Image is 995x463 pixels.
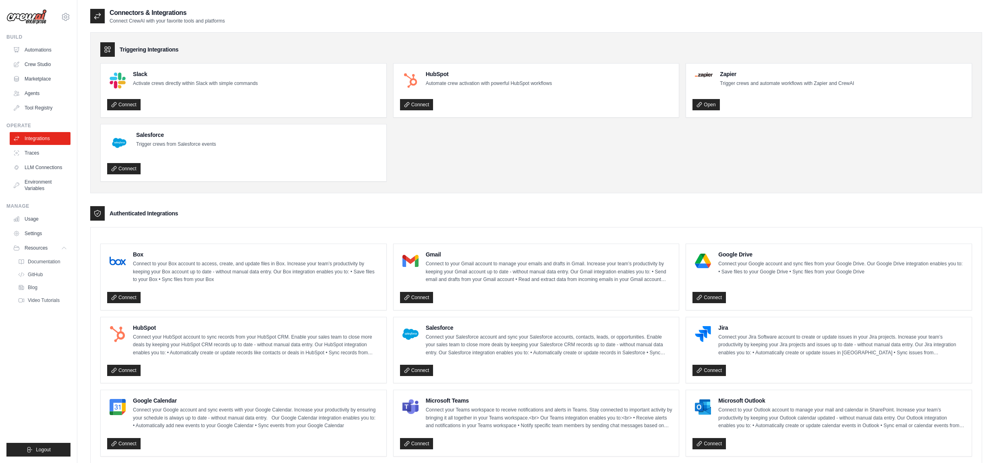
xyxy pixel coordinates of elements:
[402,326,419,342] img: Salesforce Logo
[136,131,216,139] h4: Salesforce
[15,256,70,267] a: Documentation
[400,365,433,376] a: Connect
[10,213,70,225] a: Usage
[718,397,965,405] h4: Microsoft Outlook
[36,446,51,453] span: Logout
[6,34,70,40] div: Build
[426,397,673,405] h4: Microsoft Teams
[28,284,37,291] span: Blog
[107,292,141,303] a: Connect
[28,271,43,278] span: GitHub
[692,438,726,449] a: Connect
[720,80,854,88] p: Trigger crews and automate workflows with Zapier and CrewAI
[107,163,141,174] a: Connect
[692,292,726,303] a: Connect
[133,260,380,284] p: Connect to your Box account to access, create, and update files in Box. Increase your team’s prod...
[695,72,713,77] img: Zapier Logo
[426,333,673,357] p: Connect your Salesforce account and sync your Salesforce accounts, contacts, leads, or opportunit...
[6,443,70,457] button: Logout
[402,399,419,415] img: Microsoft Teams Logo
[400,438,433,449] a: Connect
[718,333,965,357] p: Connect your Jira Software account to create or update issues in your Jira projects. Increase you...
[695,326,711,342] img: Jira Logo
[10,161,70,174] a: LLM Connections
[107,365,141,376] a: Connect
[110,399,126,415] img: Google Calendar Logo
[110,253,126,269] img: Box Logo
[28,258,60,265] span: Documentation
[426,324,673,332] h4: Salesforce
[110,8,225,18] h2: Connectors & Integrations
[692,99,719,110] a: Open
[10,87,70,100] a: Agents
[133,250,380,258] h4: Box
[110,326,126,342] img: HubSpot Logo
[10,242,70,254] button: Resources
[120,45,178,54] h3: Triggering Integrations
[110,209,178,217] h3: Authenticated Integrations
[110,72,126,89] img: Slack Logo
[6,122,70,129] div: Operate
[6,9,47,25] img: Logo
[402,72,419,89] img: HubSpot Logo
[426,250,673,258] h4: Gmail
[15,295,70,306] a: Video Tutorials
[400,99,433,110] a: Connect
[110,133,129,153] img: Salesforce Logo
[718,260,965,276] p: Connect your Google account and sync files from your Google Drive. Our Google Drive integration e...
[10,227,70,240] a: Settings
[133,70,258,78] h4: Slack
[10,43,70,56] a: Automations
[720,70,854,78] h4: Zapier
[426,406,673,430] p: Connect your Teams workspace to receive notifications and alerts in Teams. Stay connected to impo...
[695,253,711,269] img: Google Drive Logo
[426,70,552,78] h4: HubSpot
[15,269,70,280] a: GitHub
[28,297,60,304] span: Video Tutorials
[136,141,216,149] p: Trigger crews from Salesforce events
[10,132,70,145] a: Integrations
[426,260,673,284] p: Connect to your Gmail account to manage your emails and drafts in Gmail. Increase your team’s pro...
[133,397,380,405] h4: Google Calendar
[133,406,380,430] p: Connect your Google account and sync events with your Google Calendar. Increase your productivity...
[718,250,965,258] h4: Google Drive
[133,80,258,88] p: Activate crews directly within Slack with simple commands
[10,147,70,159] a: Traces
[426,80,552,88] p: Automate crew activation with powerful HubSpot workflows
[15,282,70,293] a: Blog
[133,333,380,357] p: Connect your HubSpot account to sync records from your HubSpot CRM. Enable your sales team to clo...
[110,18,225,24] p: Connect CrewAI with your favorite tools and platforms
[10,101,70,114] a: Tool Registry
[10,58,70,71] a: Crew Studio
[400,292,433,303] a: Connect
[6,203,70,209] div: Manage
[133,324,380,332] h4: HubSpot
[718,406,965,430] p: Connect to your Outlook account to manage your mail and calendar in SharePoint. Increase your tea...
[695,399,711,415] img: Microsoft Outlook Logo
[10,72,70,85] a: Marketplace
[10,176,70,195] a: Environment Variables
[718,324,965,332] h4: Jira
[107,99,141,110] a: Connect
[107,438,141,449] a: Connect
[25,245,48,251] span: Resources
[692,365,726,376] a: Connect
[402,253,419,269] img: Gmail Logo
